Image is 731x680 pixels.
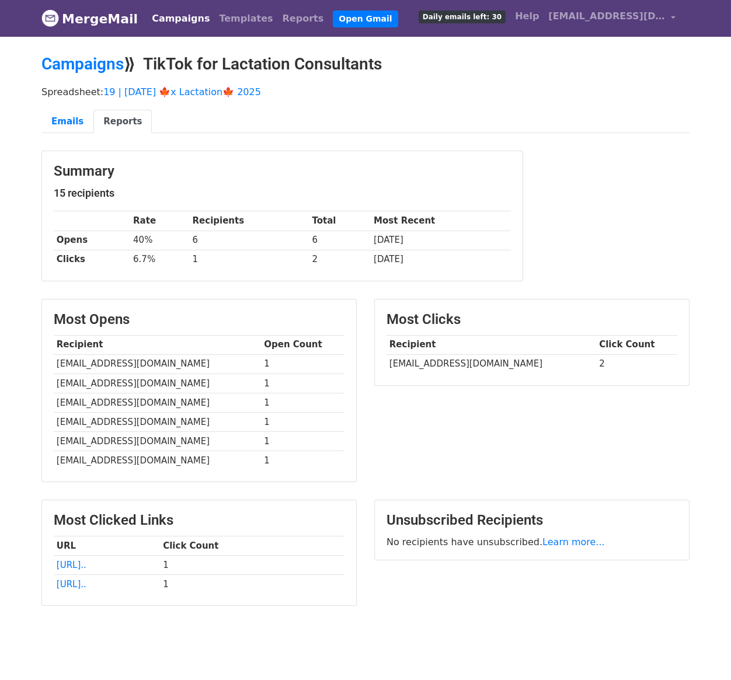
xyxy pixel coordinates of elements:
[147,7,214,30] a: Campaigns
[130,211,190,231] th: Rate
[333,11,398,27] a: Open Gmail
[387,536,677,548] p: No recipients have unsubscribed.
[41,9,59,27] img: MergeMail logo
[261,412,344,431] td: 1
[261,374,344,393] td: 1
[57,579,86,590] a: [URL]..
[54,374,261,393] td: [EMAIL_ADDRESS][DOMAIN_NAME]
[371,250,511,269] td: [DATE]
[261,335,344,354] th: Open Count
[160,536,344,556] th: Click Count
[214,7,277,30] a: Templates
[596,335,677,354] th: Click Count
[54,512,344,529] h3: Most Clicked Links
[190,250,309,269] td: 1
[54,393,261,412] td: [EMAIL_ADDRESS][DOMAIN_NAME]
[160,575,344,594] td: 1
[41,6,138,31] a: MergeMail
[419,11,506,23] span: Daily emails left: 30
[41,110,93,134] a: Emails
[130,250,190,269] td: 6.7%
[54,412,261,431] td: [EMAIL_ADDRESS][DOMAIN_NAME]
[41,86,690,98] p: Spreadsheet:
[54,250,130,269] th: Clicks
[54,432,261,451] td: [EMAIL_ADDRESS][DOMAIN_NAME]
[190,231,309,250] td: 6
[41,54,124,74] a: Campaigns
[387,311,677,328] h3: Most Clicks
[510,5,544,28] a: Help
[309,231,371,250] td: 6
[130,231,190,250] td: 40%
[93,110,152,134] a: Reports
[41,54,690,74] h2: ⟫ TikTok for Lactation Consultants
[544,5,680,32] a: [EMAIL_ADDRESS][DOMAIN_NAME]
[54,311,344,328] h3: Most Opens
[387,335,596,354] th: Recipient
[261,354,344,374] td: 1
[387,354,596,374] td: [EMAIL_ADDRESS][DOMAIN_NAME]
[160,556,344,575] td: 1
[309,250,371,269] td: 2
[548,9,665,23] span: [EMAIL_ADDRESS][DOMAIN_NAME]
[673,624,731,680] iframe: Chat Widget
[542,536,605,548] a: Learn more...
[54,536,160,556] th: URL
[309,211,371,231] th: Total
[54,231,130,250] th: Opens
[190,211,309,231] th: Recipients
[387,512,677,529] h3: Unsubscribed Recipients
[103,86,261,97] a: 19 | [DATE] 🍁x Lactation🍁 2025
[261,393,344,412] td: 1
[54,163,511,180] h3: Summary
[54,187,511,200] h5: 15 recipients
[261,432,344,451] td: 1
[57,560,86,570] a: [URL]..
[261,451,344,470] td: 1
[371,211,511,231] th: Most Recent
[414,5,510,28] a: Daily emails left: 30
[596,354,677,374] td: 2
[54,354,261,374] td: [EMAIL_ADDRESS][DOMAIN_NAME]
[278,7,329,30] a: Reports
[371,231,511,250] td: [DATE]
[54,335,261,354] th: Recipient
[54,451,261,470] td: [EMAIL_ADDRESS][DOMAIN_NAME]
